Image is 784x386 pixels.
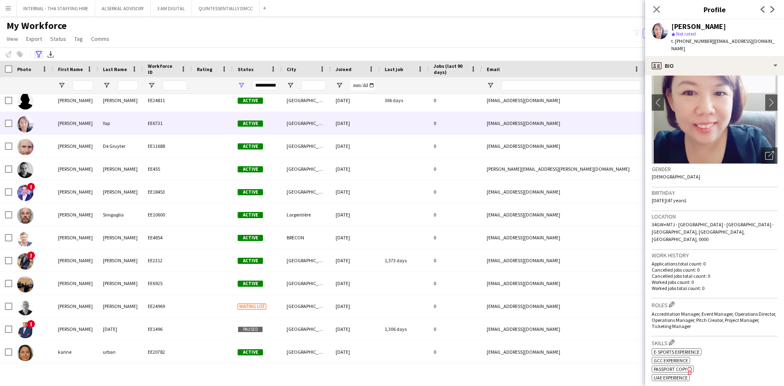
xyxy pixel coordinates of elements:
div: [PERSON_NAME] [53,203,98,226]
div: [EMAIL_ADDRESS][DOMAIN_NAME] [482,203,645,226]
app-action-btn: Export XLSX [46,49,56,59]
div: [DATE] [331,135,380,157]
div: 0 [429,135,482,157]
p: Cancelled jobs count: 0 [652,267,777,273]
img: Jonathan Massie [17,253,33,270]
img: John Ryan [17,185,33,201]
button: Open Filter Menu [336,82,343,89]
div: [DATE] [331,364,380,386]
input: Workforce ID Filter Input [163,80,187,90]
input: Email Filter Input [501,80,640,90]
img: Johan De Gruyter [17,139,33,155]
div: EE2312 [143,249,192,272]
input: First Name Filter Input [73,80,93,90]
div: EE4854 [143,226,192,249]
div: [PERSON_NAME] [53,249,98,272]
div: 366 days [380,89,429,112]
div: 0 [429,318,482,340]
input: Last Name Filter Input [118,80,138,90]
span: Jobs (last 90 days) [434,63,467,75]
a: Status [47,33,69,44]
div: 0 [429,272,482,295]
div: [DATE] [331,272,380,295]
span: 34GW+M7J - [GEOGRAPHIC_DATA] - [GEOGRAPHIC_DATA] - [GEOGRAPHIC_DATA], [GEOGRAPHIC_DATA], [GEOGRAP... [652,221,774,242]
span: Export [26,35,42,42]
span: Active [238,281,263,287]
span: Active [238,143,263,149]
img: Jon Sinigaglia [17,208,33,224]
span: ! [27,251,35,259]
div: [DATE] [98,318,143,340]
div: [DATE] [331,112,380,134]
span: Tag [74,35,83,42]
span: Waiting list [238,303,266,310]
div: 0 [429,249,482,272]
p: Worked jobs total count: 0 [652,285,777,291]
div: [PERSON_NAME] [98,181,143,203]
div: [DATE] [331,181,380,203]
img: Karim Achoura [17,322,33,338]
span: Active [238,189,263,195]
div: BRECON [282,226,331,249]
img: Jill Davies [17,93,33,109]
div: [GEOGRAPHIC_DATA] [282,181,331,203]
p: Applications total count: 0 [652,261,777,267]
div: EE1496 [143,318,192,340]
span: Workforce ID [148,63,177,75]
div: [EMAIL_ADDRESS][DOMAIN_NAME] [482,272,645,295]
img: Jonathan Davies [17,230,33,247]
img: Justin McQuown [17,299,33,315]
div: 0 [429,112,482,134]
div: [PERSON_NAME][EMAIL_ADDRESS][PERSON_NAME][DOMAIN_NAME] [482,158,645,180]
button: Open Filter Menu [103,82,110,89]
div: EE455 [143,158,192,180]
div: [GEOGRAPHIC_DATA] [282,272,331,295]
button: ALSERKAL ADVISORY [95,0,151,16]
h3: Birthday [652,189,777,196]
div: 1,306 days [380,318,429,340]
button: Open Filter Menu [287,82,294,89]
span: Joined [336,66,352,72]
span: Photo [17,66,31,72]
div: [GEOGRAPHIC_DATA] [282,158,331,180]
div: 1,373 days [380,249,429,272]
div: [DATE] [331,89,380,112]
input: Joined Filter Input [350,80,375,90]
div: [GEOGRAPHIC_DATA] [282,135,331,157]
span: Active [238,258,263,264]
div: [GEOGRAPHIC_DATA] [282,112,331,134]
a: Tag [71,33,86,44]
div: [GEOGRAPHIC_DATA] [282,341,331,363]
div: EE28046 [143,364,192,386]
div: [PERSON_NAME] [53,181,98,203]
div: Bio [645,56,784,76]
span: Last Name [103,66,127,72]
div: 0 [429,89,482,112]
div: [PERSON_NAME] [98,272,143,295]
span: Active [238,235,263,241]
h3: Work history [652,252,777,259]
span: Paused [238,326,263,332]
div: EE6925 [143,272,192,295]
span: Active [238,120,263,127]
div: Yap [98,112,143,134]
div: De Gruyter [98,135,143,157]
span: E-sports experience [654,349,699,355]
h3: Skills [652,338,777,347]
div: [PERSON_NAME] [53,158,98,180]
span: Active [238,166,263,172]
span: Accreditation Manager, Event Manager, Operations Director, Operations Manager, Pitch Creator, Pro... [652,311,776,329]
h3: Roles [652,300,777,309]
div: [PERSON_NAME] [98,89,143,112]
div: EE10600 [143,203,192,226]
div: 0 [429,203,482,226]
div: [PERSON_NAME] [53,295,98,317]
span: ! [27,183,35,191]
div: urban [98,341,143,363]
input: City Filter Input [301,80,326,90]
div: karine [53,341,98,363]
img: John Jossifakis [17,162,33,178]
img: Crew avatar or photo [652,41,777,164]
div: [GEOGRAPHIC_DATA] [282,89,331,112]
div: [PERSON_NAME] [98,158,143,180]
